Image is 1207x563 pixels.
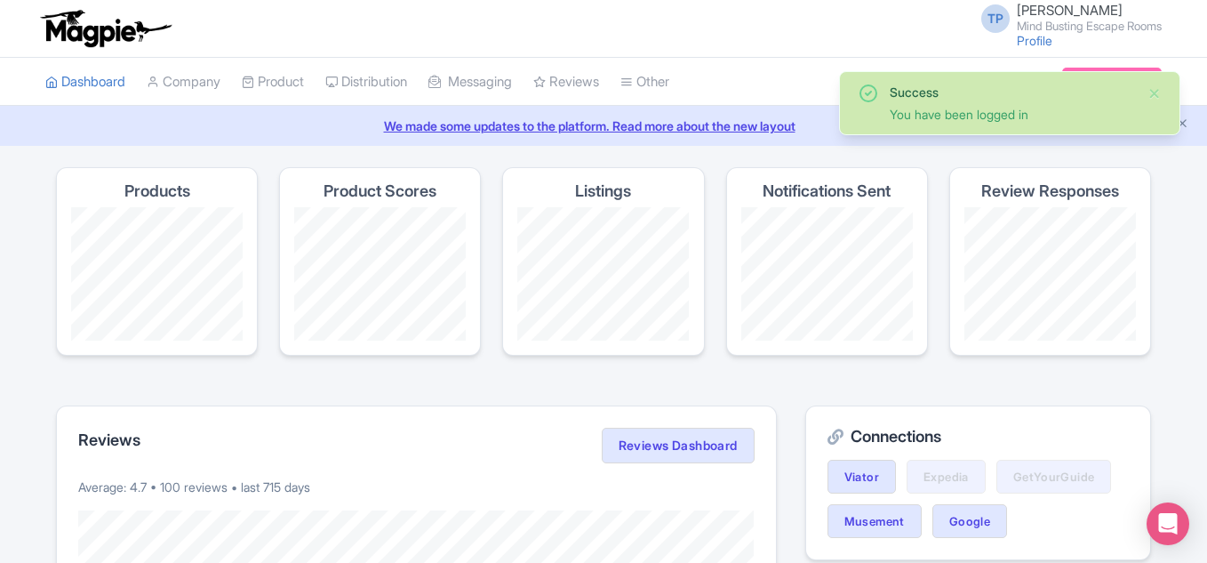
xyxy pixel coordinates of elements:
a: Dashboard [45,58,125,107]
h4: Review Responses [981,182,1119,200]
div: Open Intercom Messenger [1147,503,1189,545]
h4: Products [124,182,190,200]
a: Distribution [325,58,407,107]
a: TP [PERSON_NAME] Mind Busting Escape Rooms [971,4,1162,32]
a: Messaging [428,58,512,107]
small: Mind Busting Escape Rooms [1017,20,1162,32]
a: Reviews [533,58,599,107]
a: GetYourGuide [996,460,1112,494]
a: Reviews Dashboard [602,428,755,463]
button: Close [1147,83,1162,104]
a: Other [620,58,669,107]
img: logo-ab69f6fb50320c5b225c76a69d11143b.png [36,9,174,48]
p: Average: 4.7 • 100 reviews • last 715 days [78,478,755,496]
h4: Listings [575,182,631,200]
span: [PERSON_NAME] [1017,2,1123,19]
button: Close announcement [1176,115,1189,135]
a: We made some updates to the platform. Read more about the new layout [11,117,1196,135]
a: Expedia [907,460,986,494]
a: Profile [1017,33,1052,48]
div: You have been logged in [890,105,1133,124]
a: Product [242,58,304,107]
div: Success [890,83,1133,101]
h2: Reviews [78,431,140,449]
h4: Product Scores [324,182,436,200]
a: Google [932,504,1007,538]
h4: Notifications Sent [763,182,891,200]
a: Musement [827,504,922,538]
span: TP [981,4,1010,33]
a: Subscription [1062,68,1162,94]
h2: Connections [827,428,1129,446]
a: Company [147,58,220,107]
a: Viator [827,460,896,494]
